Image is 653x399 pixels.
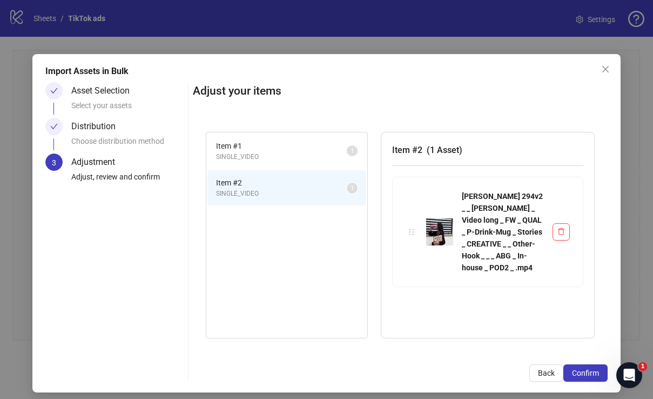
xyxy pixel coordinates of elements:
sup: 1 [347,145,358,156]
span: 3 [52,158,56,167]
div: Adjustment [71,154,124,171]
span: holder [408,228,415,236]
button: Confirm [563,364,608,382]
span: SINGLE_VIDEO [216,152,347,162]
div: Asset Selection [71,82,138,99]
h3: Item # 2 [392,143,583,157]
span: Item # 2 [216,177,347,189]
button: Back [529,364,563,382]
span: 1 [638,362,647,371]
button: Delete [553,223,570,241]
span: Item # 1 [216,140,347,152]
div: Adjust, review and confirm [71,171,184,189]
span: check [50,123,58,130]
span: SINGLE_VIDEO [216,189,347,199]
span: ( 1 Asset ) [427,145,462,155]
span: 1 [351,147,354,155]
div: Choose distribution method [71,135,184,154]
div: Import Assets in Bulk [45,65,607,78]
button: Close [597,61,614,78]
span: Confirm [572,369,599,377]
div: holder [406,226,418,238]
sup: 1 [347,183,358,194]
span: Back [538,369,555,377]
div: Select your assets [71,99,184,118]
img: Julita 294v2 _ _ Paulius _ Video long _ FW _ QUAL _ P-Drink-Mug _ Stories _ CREATIVE _ _ Other-Ho... [426,218,453,245]
span: check [50,87,58,95]
div: [PERSON_NAME] 294v2 _ _ [PERSON_NAME] _ Video long _ FW _ QUAL _ P-Drink-Mug _ Stories _ CREATIVE... [462,190,543,274]
span: delete [557,228,565,235]
div: Distribution [71,118,124,135]
span: close [601,65,610,74]
span: 1 [351,184,354,192]
h2: Adjust your items [193,82,607,100]
iframe: Intercom live chat [616,362,642,388]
